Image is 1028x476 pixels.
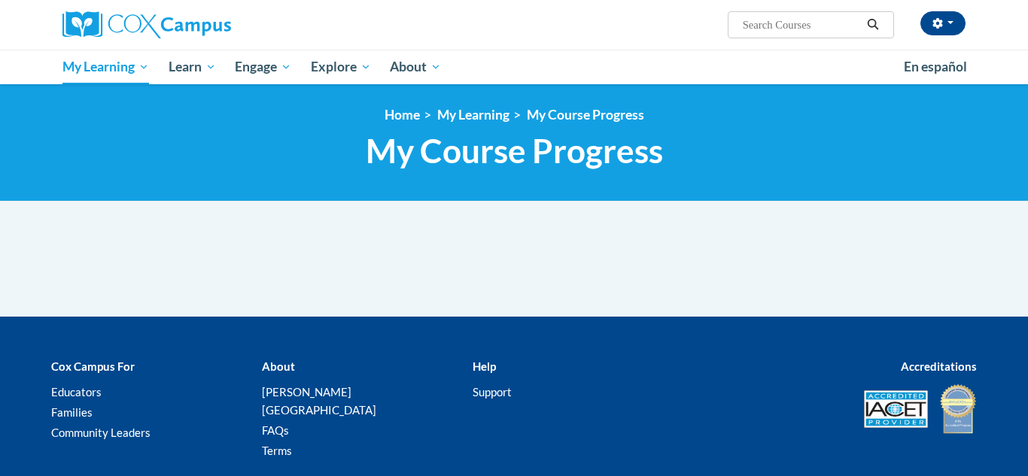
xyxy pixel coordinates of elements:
[920,11,966,35] button: Account Settings
[169,58,216,76] span: Learn
[385,107,420,123] a: Home
[62,11,231,38] img: Cox Campus
[390,58,441,76] span: About
[901,359,977,373] b: Accreditations
[62,11,348,38] a: Cox Campus
[939,383,977,435] img: IDA® Accredited
[51,426,151,439] a: Community Leaders
[864,390,928,428] img: Accredited IACET® Provider
[527,107,644,123] a: My Course Progress
[225,50,301,84] a: Engage
[904,59,967,74] span: En español
[437,107,509,123] a: My Learning
[53,50,159,84] a: My Learning
[262,423,289,437] a: FAQs
[159,50,226,84] a: Learn
[40,50,988,84] div: Main menu
[473,359,496,373] b: Help
[862,16,884,34] button: Search
[62,58,149,76] span: My Learning
[894,51,977,83] a: En español
[381,50,452,84] a: About
[473,385,512,399] a: Support
[301,50,381,84] a: Explore
[262,385,376,417] a: [PERSON_NAME][GEOGRAPHIC_DATA]
[51,385,102,399] a: Educators
[366,131,663,171] span: My Course Progress
[51,405,93,419] a: Families
[311,58,371,76] span: Explore
[262,444,292,457] a: Terms
[262,359,295,373] b: About
[235,58,291,76] span: Engage
[741,16,862,34] input: Search Courses
[51,359,135,373] b: Cox Campus For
